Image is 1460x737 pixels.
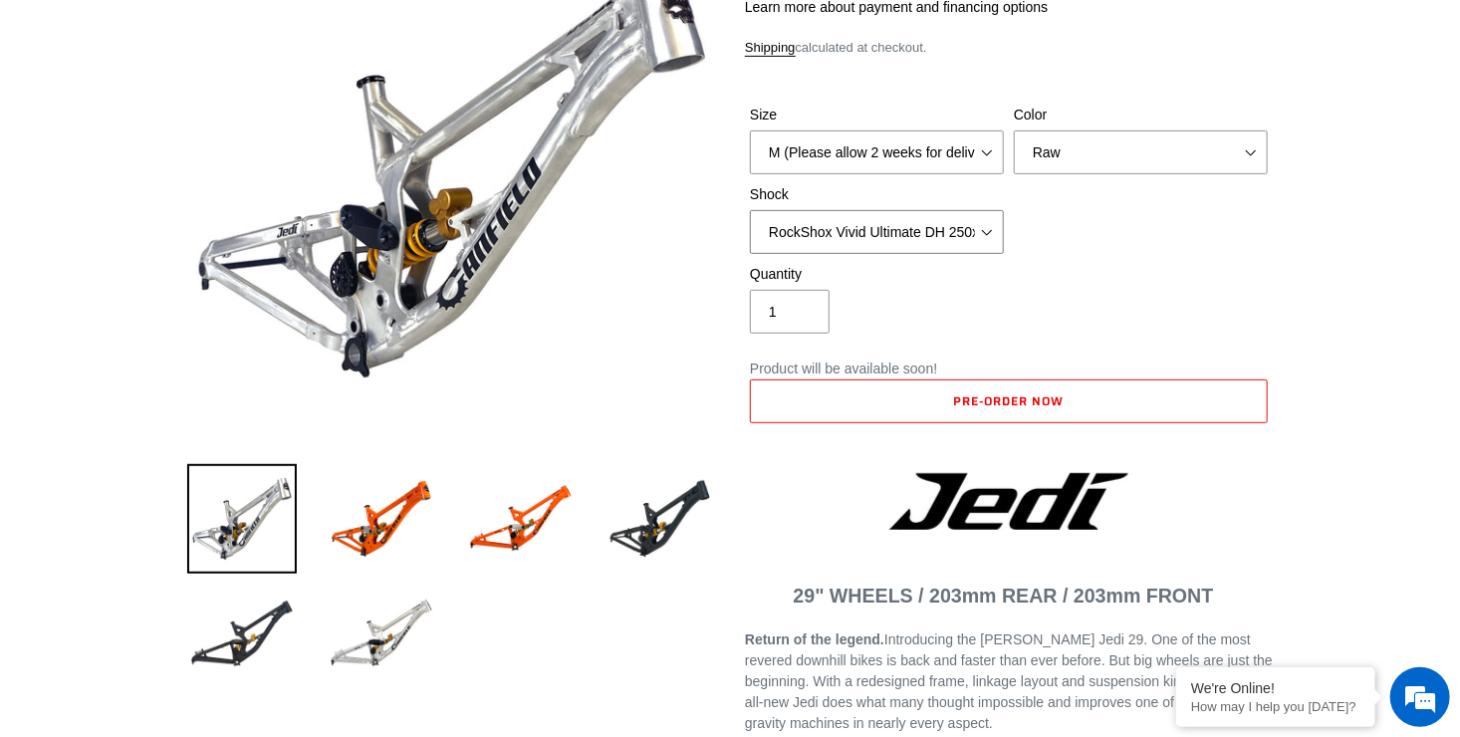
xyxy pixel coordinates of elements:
[750,184,1004,205] label: Shock
[745,631,884,647] b: Return of the legend.
[606,464,715,574] img: Load image into Gallery viewer, JEDI 29 - Frameset
[327,464,436,574] img: Load image into Gallery viewer, JEDI 29 - Frameset
[750,359,1268,379] p: Product will be available soon!
[327,580,436,689] img: Load image into Gallery viewer, JEDI 29 - Frameset
[1191,699,1360,714] p: How may I help you today?
[187,464,297,574] img: Load image into Gallery viewer, JEDI 29 - Frameset
[745,631,1273,731] span: Introducing the [PERSON_NAME] Jedi 29. One of the most revered downhill bikes is back and faster ...
[187,580,297,689] img: Load image into Gallery viewer, JEDI 29 - Frameset
[1014,105,1268,125] label: Color
[1191,680,1360,696] div: We're Online!
[750,264,1004,285] label: Quantity
[466,464,576,574] img: Load image into Gallery viewer, JEDI 29 - Frameset
[745,38,1273,58] div: calculated at checkout.
[750,379,1268,423] button: Add to cart
[794,585,1214,607] span: 29" WHEELS / 203mm REAR / 203mm FRONT
[954,391,1064,410] span: Pre-order now
[745,40,796,57] a: Shipping
[750,105,1004,125] label: Size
